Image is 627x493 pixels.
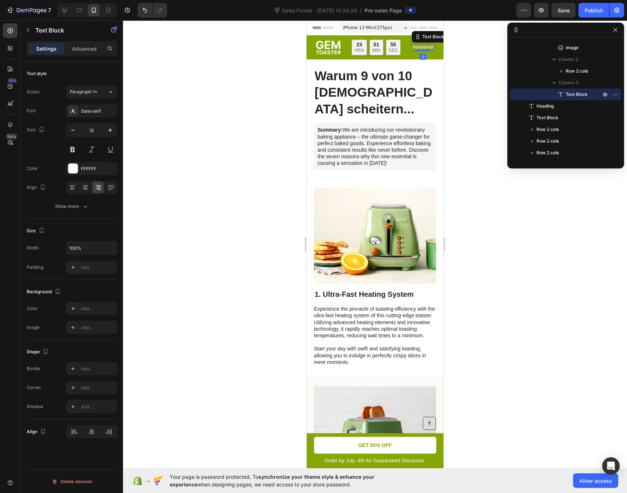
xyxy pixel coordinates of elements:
div: Styles [27,89,39,95]
span: Row 2 cols [536,137,559,145]
div: Image [27,324,39,331]
span: Row 2 cols [566,67,588,75]
div: Add... [81,385,115,391]
div: Corner [27,384,41,391]
button: Save [551,3,576,18]
div: Open Intercom Messenger [602,457,620,475]
p: We are introducing our revolutionary baking appliance – the ultimate game-changer for perfect bak... [11,106,126,146]
span: Image [566,44,578,51]
button: Paragraph 1* [66,85,117,98]
div: Publish [585,7,603,14]
div: Add... [81,366,115,372]
div: Add... [81,325,115,331]
button: 7 [3,3,54,18]
div: 450 [7,78,18,84]
span: Row 2 cols [536,126,559,133]
div: Text Block [114,13,139,20]
img: gempages_432750572815254551-16805679-764d-4bc6-87b8-f2867cad1f8a.webp [7,366,130,462]
span: Column 2 [558,56,578,63]
div: Add... [81,264,115,271]
button: Show more [27,200,117,213]
span: Text Block [536,114,558,121]
span: Text Block [566,91,588,98]
span: Paragraph 1* [69,89,97,95]
div: Font [27,108,36,114]
div: Show more [55,203,89,210]
span: / [360,7,362,14]
img: gempages_432750572815254551-5ed25677-8b39-4a77-a7f1-a4927b61fc17.webp [7,167,130,264]
div: Add... [81,306,115,312]
div: FFFFFF [81,166,115,172]
span: Column 3 [558,79,578,86]
strong: Summary: [11,106,36,112]
p: Settings [36,45,57,53]
strong: Warum 9 von 10 [DEMOGRAPHIC_DATA] scheitern... [8,48,126,96]
div: Size [27,226,46,236]
div: Undo/Redo [138,3,167,18]
div: Background [27,287,62,297]
h1: Rich Text Editor. Editing area: main [7,46,130,98]
div: 0 [113,34,120,39]
span: Your page is password protected. To when designing pages, we need access to your store password. [170,473,403,488]
span: Pre-sales Page [365,7,402,14]
iframe: Design area [307,20,443,468]
div: Width [27,245,39,251]
button: Delete element [27,476,117,488]
div: Sans-serif [81,108,115,114]
h2: 1. Ultra-Fast Heating System [7,268,130,279]
div: Shadow [27,403,43,410]
p: 7 [48,6,51,15]
p: Text Block [35,26,97,35]
div: Align [27,183,47,193]
div: Color [27,305,38,312]
div: Add... [81,404,115,410]
span: synchronize your theme style & enhance your experience [170,474,374,488]
div: Beta [5,133,18,139]
span: Heading [536,102,554,110]
button: Publish [578,3,609,18]
input: Auto [66,241,117,255]
div: Delete element [52,477,92,486]
div: Size [27,125,46,135]
p: Advanced [72,45,97,53]
div: Text style [27,70,47,77]
button: Allow access [573,473,618,488]
div: Border [27,365,41,372]
div: Padding [27,264,43,271]
div: Color [27,165,38,172]
span: Row 2 cols [536,149,559,156]
div: Align [27,427,47,437]
span: Sales Funnel - [DATE] 10:34:29 [281,7,358,14]
span: Allow access [579,477,612,485]
p: Experience the pinnacle of toasting efficiency with the ultra-fast heating system of this cutting... [7,285,129,345]
p: ⁠⁠⁠⁠⁠⁠⁠ [8,47,129,97]
span: Save [558,7,570,13]
div: Shape [27,347,50,357]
